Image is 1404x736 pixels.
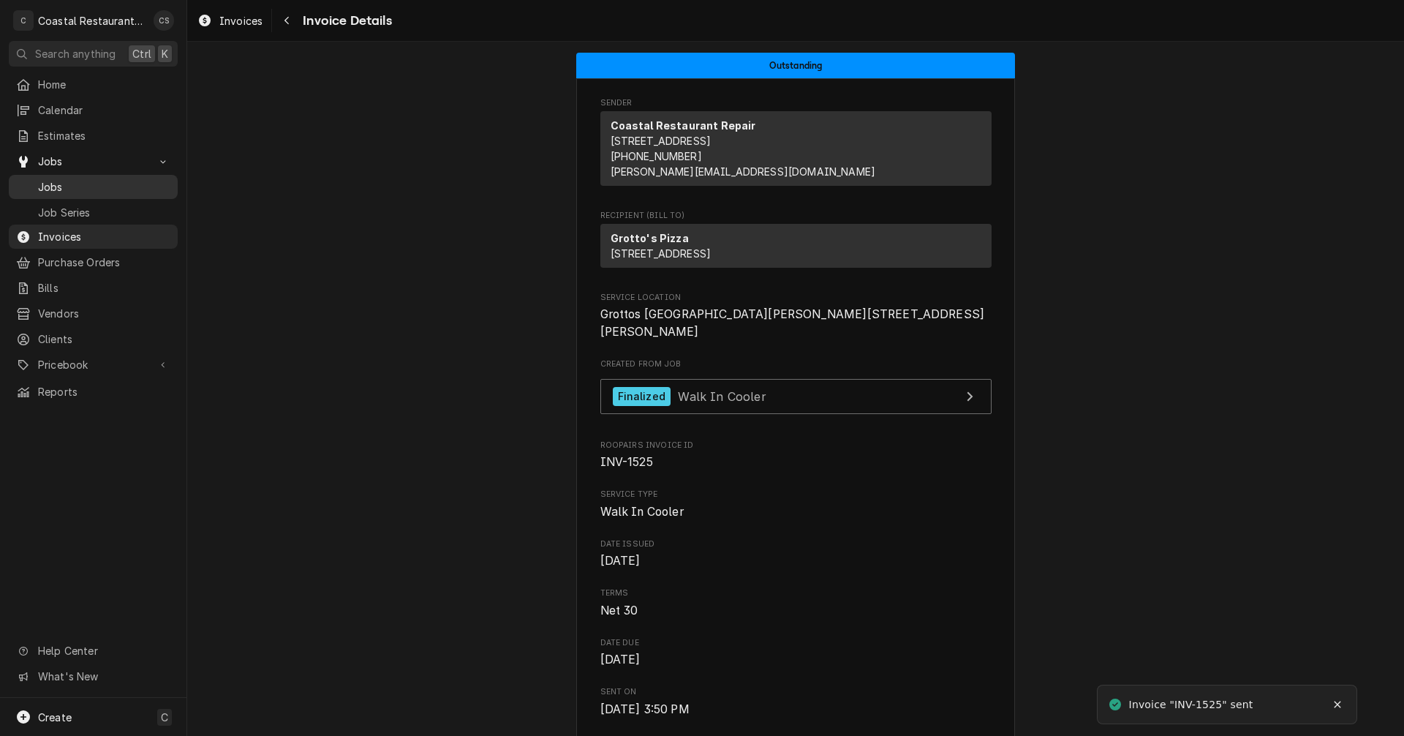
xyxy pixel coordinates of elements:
span: Home [38,77,170,92]
div: Invoice "INV-1525" sent [1129,697,1256,713]
span: Walk In Cooler [678,388,766,403]
div: Sent On [600,686,992,718]
span: Service Type [600,503,992,521]
a: View Job [600,379,992,415]
a: Home [9,72,178,97]
span: Terms [600,587,992,599]
span: Create [38,711,72,724]
span: [DATE] [600,554,641,568]
span: Created From Job [600,358,992,370]
div: Sender [600,111,992,186]
span: Invoice Details [298,11,391,31]
span: C [161,710,168,725]
span: Outstanding [769,61,823,70]
div: Terms [600,587,992,619]
span: [STREET_ADDRESS] [611,135,712,147]
span: Sent On [600,701,992,718]
div: Recipient (Bill To) [600,224,992,274]
div: Recipient (Bill To) [600,224,992,268]
a: Go to Jobs [9,149,178,173]
span: Invoices [219,13,263,29]
span: Purchase Orders [38,255,170,270]
div: Roopairs Invoice ID [600,440,992,471]
a: Go to Help Center [9,639,178,663]
span: Grottos [GEOGRAPHIC_DATA][PERSON_NAME][STREET_ADDRESS][PERSON_NAME] [600,307,985,339]
a: Jobs [9,175,178,199]
span: Date Due [600,651,992,669]
span: Service Location [600,306,992,340]
span: Terms [600,602,992,620]
div: Finalized [613,387,671,407]
div: CS [154,10,174,31]
a: Purchase Orders [9,250,178,274]
span: What's New [38,669,169,684]
span: Calendar [38,102,170,118]
span: Invoices [38,229,170,244]
button: Search anythingCtrlK [9,41,178,67]
a: Go to Pricebook [9,353,178,377]
a: Clients [9,327,178,351]
span: Service Type [600,489,992,500]
span: Jobs [38,154,148,169]
div: Service Type [600,489,992,520]
span: Pricebook [38,357,148,372]
a: Invoices [192,9,268,33]
span: Recipient (Bill To) [600,210,992,222]
span: Net 30 [600,604,638,617]
span: Bills [38,280,170,296]
a: Calendar [9,98,178,122]
span: Search anything [35,46,116,61]
span: Roopairs Invoice ID [600,454,992,471]
a: Job Series [9,200,178,225]
span: [STREET_ADDRESS] [611,247,712,260]
a: Go to What's New [9,664,178,688]
span: K [162,46,168,61]
span: Estimates [38,128,170,143]
div: Invoice Recipient [600,210,992,274]
a: Reports [9,380,178,404]
span: Date Issued [600,538,992,550]
span: Service Location [600,292,992,304]
span: Jobs [38,179,170,195]
span: Walk In Cooler [600,505,684,519]
span: Job Series [38,205,170,220]
span: [DATE] 3:50 PM [600,702,690,716]
div: C [13,10,34,31]
span: Help Center [38,643,169,658]
button: Navigate back [275,9,298,32]
span: Vendors [38,306,170,321]
span: Ctrl [132,46,151,61]
div: Chris Sockriter's Avatar [154,10,174,31]
strong: Coastal Restaurant Repair [611,119,756,132]
div: Sender [600,111,992,192]
span: Sender [600,97,992,109]
span: Sent On [600,686,992,698]
div: Date Issued [600,538,992,570]
div: Coastal Restaurant Repair [38,13,146,29]
a: Estimates [9,124,178,148]
div: Service Location [600,292,992,341]
a: [PERSON_NAME][EMAIL_ADDRESS][DOMAIN_NAME] [611,165,876,178]
span: Date Issued [600,552,992,570]
a: Vendors [9,301,178,326]
div: Invoice Sender [600,97,992,192]
div: Created From Job [600,358,992,421]
span: Clients [38,331,170,347]
a: Invoices [9,225,178,249]
div: Status [576,53,1015,78]
div: Date Due [600,637,992,669]
strong: Grotto's Pizza [611,232,689,244]
span: Date Due [600,637,992,649]
span: [DATE] [600,653,641,666]
a: Bills [9,276,178,300]
a: [PHONE_NUMBER] [611,150,702,162]
span: INV-1525 [600,455,653,469]
span: Reports [38,384,170,399]
span: Roopairs Invoice ID [600,440,992,451]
